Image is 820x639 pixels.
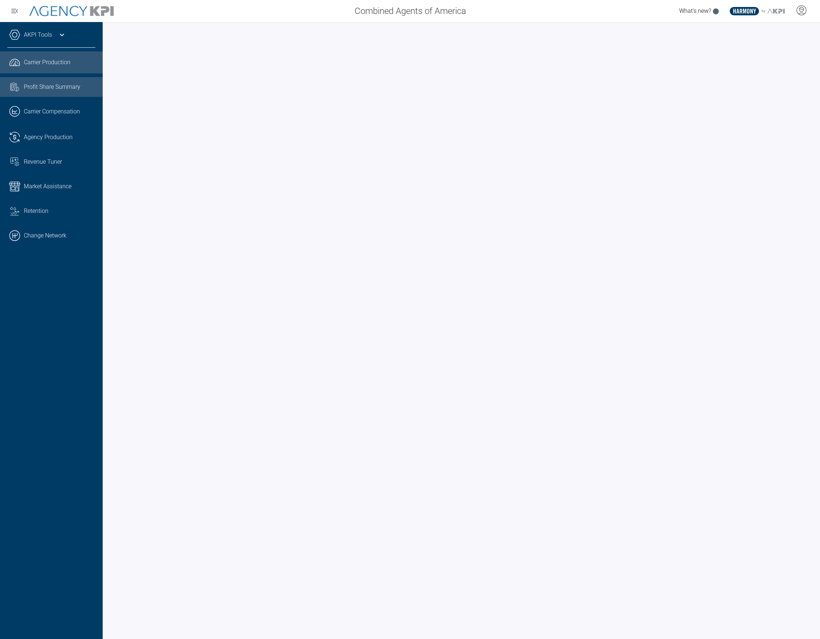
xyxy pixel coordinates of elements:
div: Retention [24,207,95,215]
span: Revenue Tuner [24,157,62,166]
span: Market Assistance [24,182,72,191]
span: Carrier Compensation [24,107,80,116]
span: Agency Production [24,133,73,142]
span: Profit Share Summary [24,83,80,91]
span: What's new? [679,7,711,14]
span: Carrier Production [24,58,70,67]
a: AKPI Tools [24,30,52,39]
img: AgencyKPI [29,6,114,17]
span: Combined Agents of America [355,4,466,18]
